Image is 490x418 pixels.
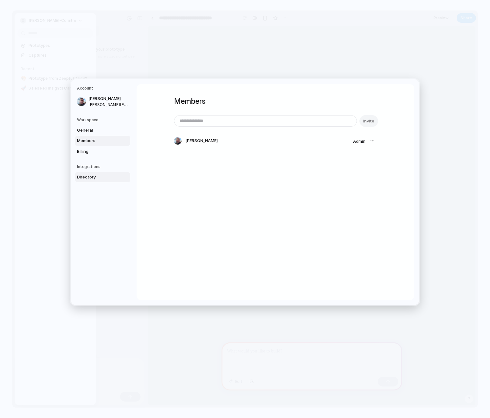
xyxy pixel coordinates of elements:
h1: Members [174,96,377,107]
span: Directory [77,174,118,180]
span: [PERSON_NAME] [185,138,218,144]
span: [PERSON_NAME] [88,96,129,102]
a: General [75,125,130,135]
h5: Workspace [77,117,130,123]
span: Admin [353,139,365,144]
span: Billing [77,148,118,155]
a: Billing [75,147,130,157]
span: Members [77,138,118,144]
a: [PERSON_NAME][PERSON_NAME][EMAIL_ADDRESS][DOMAIN_NAME] [75,94,130,109]
a: Members [75,136,130,146]
span: [PERSON_NAME][EMAIL_ADDRESS][DOMAIN_NAME] [88,102,129,108]
a: Directory [75,172,130,182]
span: General [77,127,118,134]
h5: Integrations [77,164,130,170]
h5: Account [77,85,130,91]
